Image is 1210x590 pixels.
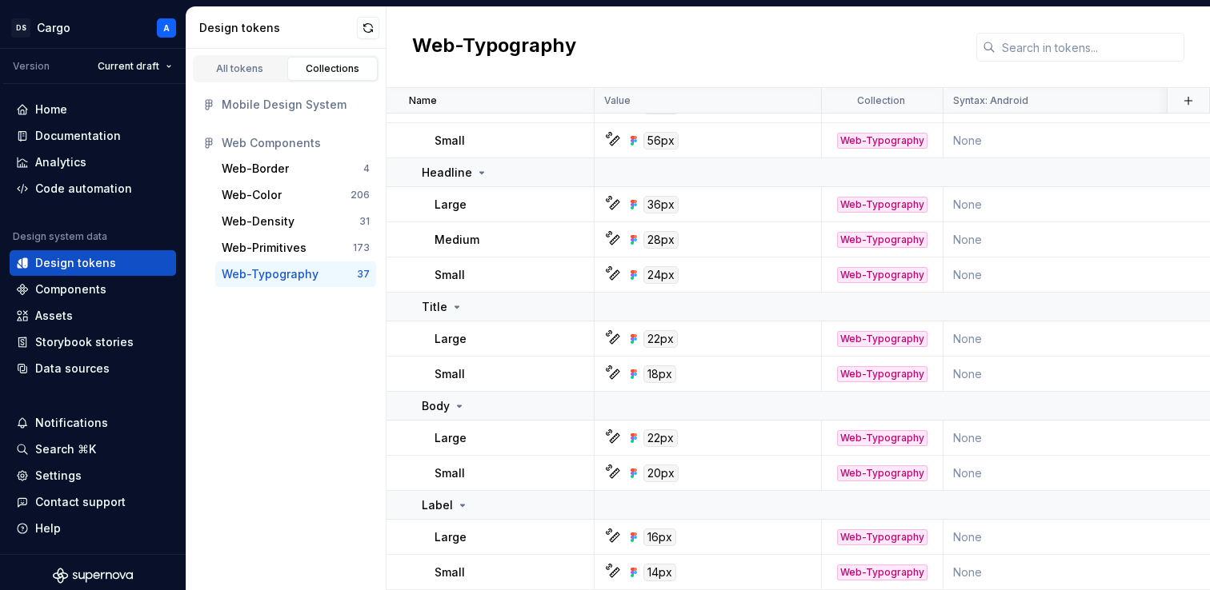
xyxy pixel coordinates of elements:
[215,182,376,208] button: Web-Color206
[435,197,467,213] p: Large
[10,277,176,302] a: Components
[351,189,370,201] div: 206
[222,161,289,177] div: Web-Border
[35,520,61,536] div: Help
[35,128,121,144] div: Documentation
[837,232,928,248] div: Web-Typography
[222,97,370,113] div: Mobile Design System
[363,162,370,175] div: 4
[90,55,179,78] button: Current draft
[837,197,928,213] div: Web-Typography
[435,133,465,149] p: Small
[643,564,676,581] div: 14px
[200,62,280,75] div: All tokens
[422,165,472,181] p: Headline
[215,156,376,181] button: Web-Border4
[435,366,465,382] p: Small
[837,564,928,580] div: Web-Typography
[35,494,126,510] div: Contact support
[435,465,465,481] p: Small
[35,281,106,297] div: Components
[10,516,176,541] button: Help
[199,20,357,36] div: Design tokens
[643,231,679,249] div: 28px
[10,437,176,462] button: Search ⌘K
[837,430,928,446] div: Web-Typography
[222,213,294,229] div: Web-Density
[163,22,170,34] div: A
[422,299,447,315] p: Title
[435,267,465,283] p: Small
[35,102,67,118] div: Home
[10,356,176,381] a: Data sources
[422,497,453,513] p: Label
[10,489,176,515] button: Contact support
[435,529,467,545] p: Large
[222,266,319,282] div: Web-Typography
[422,398,450,414] p: Body
[35,441,96,457] div: Search ⌘K
[604,94,631,107] p: Value
[953,94,1028,107] p: Syntax: Android
[215,235,376,261] button: Web-Primitives173
[435,232,479,248] p: Medium
[37,20,70,36] div: Cargo
[837,133,928,149] div: Web-Typography
[222,187,282,203] div: Web-Color
[10,410,176,436] button: Notifications
[643,429,678,447] div: 22px
[643,266,679,284] div: 24px
[35,181,132,197] div: Code automation
[643,196,679,213] div: 36px
[13,60,50,73] div: Version
[643,132,679,149] div: 56px
[222,135,370,151] div: Web Components
[10,329,176,355] a: Storybook stories
[857,94,905,107] p: Collection
[222,240,307,256] div: Web-Primitives
[837,366,928,382] div: Web-Typography
[643,365,676,383] div: 18px
[409,94,437,107] p: Name
[98,60,159,73] span: Current draft
[35,361,110,377] div: Data sources
[3,10,182,45] button: DSCargoA
[293,62,373,75] div: Collections
[10,463,176,488] a: Settings
[359,215,370,228] div: 31
[11,18,30,38] div: DS
[643,330,678,348] div: 22px
[837,465,928,481] div: Web-Typography
[215,209,376,234] button: Web-Density31
[35,415,108,431] div: Notifications
[35,154,86,170] div: Analytics
[435,331,467,347] p: Large
[10,303,176,329] a: Assets
[837,529,928,545] div: Web-Typography
[10,149,176,175] a: Analytics
[412,33,576,62] h2: Web-Typography
[837,267,928,283] div: Web-Typography
[837,331,928,347] div: Web-Typography
[10,123,176,149] a: Documentation
[53,568,133,584] svg: Supernova Logo
[353,241,370,254] div: 173
[35,255,116,271] div: Design tokens
[10,176,176,201] a: Code automation
[357,268,370,281] div: 37
[996,33,1184,62] input: Search in tokens...
[35,334,134,350] div: Storybook stories
[435,564,465,580] p: Small
[10,250,176,276] a: Design tokens
[35,468,82,484] div: Settings
[643,528,676,546] div: 16px
[435,430,467,446] p: Large
[10,97,176,122] a: Home
[215,261,376,287] button: Web-Typography37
